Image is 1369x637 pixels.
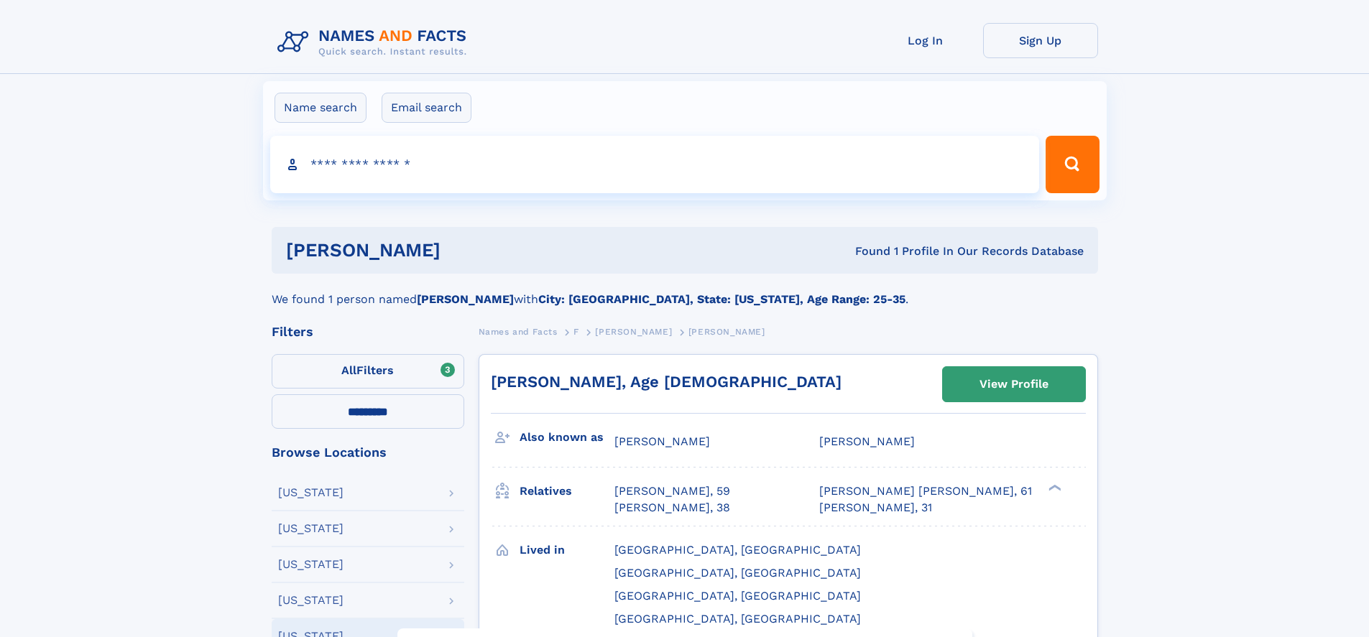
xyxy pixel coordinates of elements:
[286,241,648,259] h1: [PERSON_NAME]
[520,425,614,450] h3: Also known as
[819,483,1032,499] a: [PERSON_NAME] [PERSON_NAME], 61
[573,322,579,340] a: F
[1046,136,1099,193] button: Search Button
[1045,483,1062,493] div: ❯
[278,595,344,606] div: [US_STATE]
[491,373,842,391] a: [PERSON_NAME], Age [DEMOGRAPHIC_DATA]
[278,523,344,534] div: [US_STATE]
[614,612,861,626] span: [GEOGRAPHIC_DATA], [GEOGRAPHIC_DATA]
[868,23,983,58] a: Log In
[595,327,672,337] span: [PERSON_NAME]
[382,93,471,123] label: Email search
[270,136,1040,193] input: search input
[520,479,614,503] h3: Relatives
[614,589,861,603] span: [GEOGRAPHIC_DATA], [GEOGRAPHIC_DATA]
[573,327,579,337] span: F
[275,93,367,123] label: Name search
[272,446,464,459] div: Browse Locations
[647,243,1084,259] div: Found 1 Profile In Our Records Database
[538,292,905,306] b: City: [GEOGRAPHIC_DATA], State: [US_STATE], Age Range: 25-35
[272,274,1098,308] div: We found 1 person named with .
[341,363,356,377] span: All
[272,325,464,338] div: Filters
[819,500,932,516] a: [PERSON_NAME], 31
[520,538,614,562] h3: Lived in
[272,354,464,389] label: Filters
[417,292,514,306] b: [PERSON_NAME]
[979,368,1048,401] div: View Profile
[614,500,730,516] a: [PERSON_NAME], 38
[819,434,915,448] span: [PERSON_NAME]
[614,566,861,580] span: [GEOGRAPHIC_DATA], [GEOGRAPHIC_DATA]
[614,483,730,499] a: [PERSON_NAME], 59
[278,487,344,498] div: [US_STATE]
[688,327,765,337] span: [PERSON_NAME]
[614,434,710,448] span: [PERSON_NAME]
[595,322,672,340] a: [PERSON_NAME]
[278,559,344,570] div: [US_STATE]
[943,367,1085,401] a: View Profile
[272,23,479,62] img: Logo Names and Facts
[614,543,861,557] span: [GEOGRAPHIC_DATA], [GEOGRAPHIC_DATA]
[479,322,558,340] a: Names and Facts
[983,23,1098,58] a: Sign Up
